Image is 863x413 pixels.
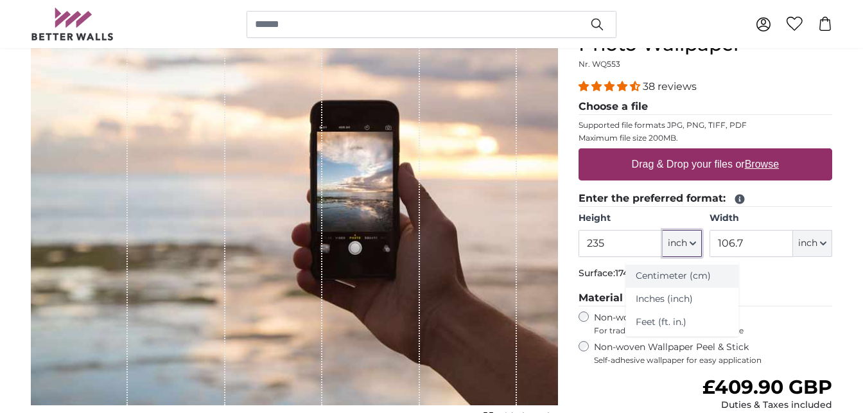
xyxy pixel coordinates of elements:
a: Feet (ft. in.) [625,311,738,334]
span: For traditional wallpapering with paste [594,326,832,336]
p: Maximum file size 200MB. [579,133,832,143]
p: Supported file formats JPG, PNG, TIFF, PDF [579,120,832,130]
span: £409.90 GBP [702,375,832,399]
span: inch [798,237,817,250]
span: 174.2sq ft [615,267,656,279]
legend: Material [579,290,832,306]
span: Self-adhesive wallpaper for easy application [594,355,832,365]
label: Non-woven Wallpaper Peel & Stick [594,341,832,365]
button: inch [793,230,832,257]
p: Surface: [579,267,832,280]
label: Non-woven Wallpaper Classic [594,312,832,336]
label: Height [579,212,701,225]
label: Drag & Drop your files or [627,152,784,177]
span: Nr. WQ553 [579,59,620,69]
div: Duties & Taxes included [702,399,832,412]
u: Browse [745,159,779,170]
legend: Enter the preferred format: [579,191,832,207]
a: Centimeter (cm) [625,265,738,288]
span: 38 reviews [643,80,697,92]
legend: Choose a file [579,99,832,115]
label: Width [710,212,832,225]
img: Betterwalls [31,8,114,40]
span: 4.34 stars [579,80,643,92]
a: Inches (inch) [625,288,738,311]
button: inch [663,230,702,257]
span: inch [668,237,687,250]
